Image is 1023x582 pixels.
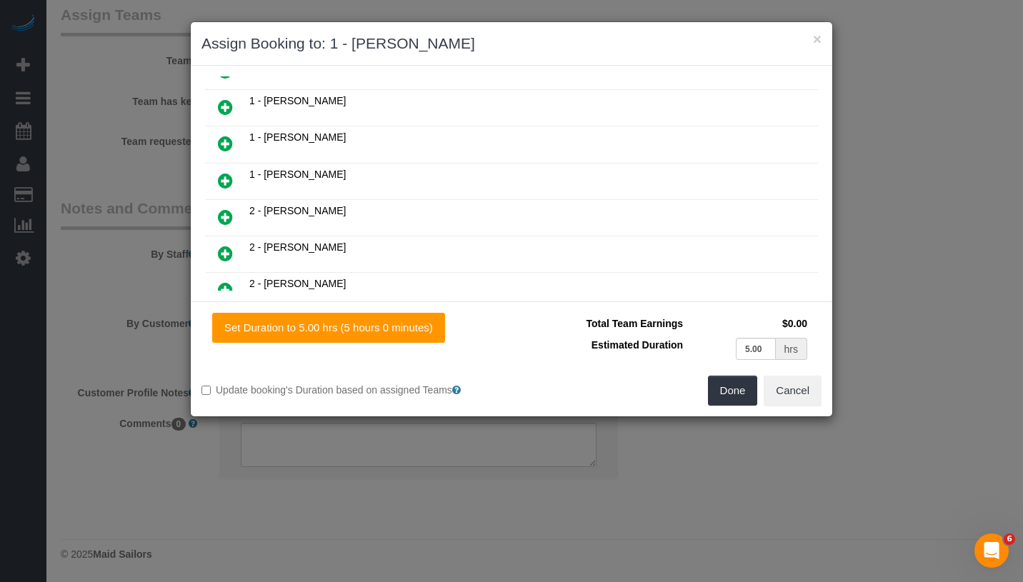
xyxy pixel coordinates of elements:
span: 1 - [PERSON_NAME] [249,95,346,106]
input: Update booking's Duration based on assigned Teams [201,386,211,395]
span: 2 - [PERSON_NAME] [249,205,346,216]
button: × [813,31,822,46]
button: Done [708,376,758,406]
span: 1 - [PERSON_NAME] [249,131,346,143]
h3: Assign Booking to: 1 - [PERSON_NAME] [201,33,822,54]
td: Total Team Earnings [522,313,687,334]
td: $0.00 [687,313,811,334]
span: 6 [1004,533,1015,545]
span: 2 - [PERSON_NAME] [249,278,346,289]
span: 1 - [PERSON_NAME] [249,169,346,180]
button: Cancel [764,376,822,406]
button: Set Duration to 5.00 hrs (5 hours 0 minutes) [212,313,445,343]
div: hrs [776,338,807,360]
span: 2 - [PERSON_NAME] [249,241,346,253]
iframe: Intercom live chat [974,533,1009,568]
span: Estimated Duration [592,339,683,351]
label: Update booking's Duration based on assigned Teams [201,383,501,397]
